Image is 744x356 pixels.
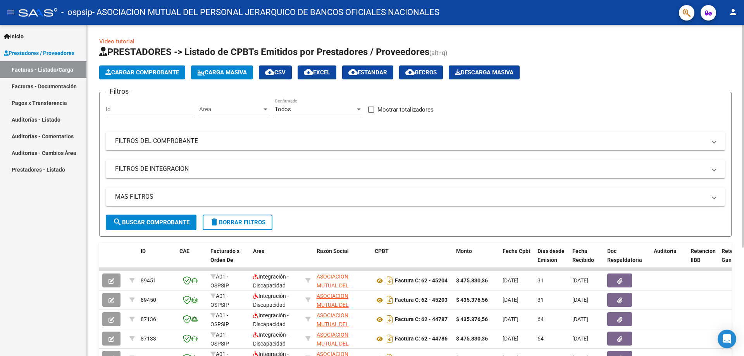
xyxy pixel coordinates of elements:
[210,332,229,347] span: A01 - OSPSIP
[503,297,518,303] span: [DATE]
[348,67,358,77] mat-icon: cloud_download
[399,65,443,79] button: Gecros
[572,335,588,342] span: [DATE]
[395,297,448,303] strong: Factura C: 62 - 45203
[138,243,176,277] datatable-header-cell: ID
[372,243,453,277] datatable-header-cell: CPBT
[449,65,520,79] button: Descarga Masiva
[375,248,389,254] span: CPBT
[197,69,247,76] span: Carga Masiva
[141,297,156,303] span: 89450
[503,316,518,322] span: [DATE]
[203,215,272,230] button: Borrar Filtros
[298,65,336,79] button: EXCEL
[317,311,369,327] div: 30686955180
[395,336,448,342] strong: Factura C: 62 - 44786
[499,243,534,277] datatable-header-cell: Fecha Cpbt
[385,313,395,325] i: Descargar documento
[385,332,395,345] i: Descargar documento
[275,106,291,113] span: Todos
[61,4,92,21] span: - ospsip
[106,86,133,97] h3: Filtros
[503,277,518,284] span: [DATE]
[456,248,472,254] span: Monto
[537,297,544,303] span: 31
[210,312,229,327] span: A01 - OSPSIP
[259,65,292,79] button: CSV
[250,243,302,277] datatable-header-cell: Area
[317,292,369,308] div: 30686955180
[265,67,274,77] mat-icon: cloud_download
[210,293,229,308] span: A01 - OSPSIP
[687,243,718,277] datatable-header-cell: Retencion IIBB
[537,316,544,322] span: 64
[654,248,677,254] span: Auditoria
[537,277,544,284] span: 31
[313,243,372,277] datatable-header-cell: Razón Social
[106,187,725,206] mat-expansion-panel-header: MAS FILTROS
[377,105,434,114] span: Mostrar totalizadores
[604,243,651,277] datatable-header-cell: Doc Respaldatoria
[141,316,156,322] span: 87136
[651,243,687,277] datatable-header-cell: Auditoria
[176,243,207,277] datatable-header-cell: CAE
[106,160,725,178] mat-expansion-panel-header: FILTROS DE INTEGRACION
[718,330,736,348] div: Open Intercom Messenger
[728,7,738,17] mat-icon: person
[207,243,250,277] datatable-header-cell: Facturado x Orden De
[6,7,15,17] mat-icon: menu
[395,278,448,284] strong: Factura C: 62 - 45204
[210,217,219,227] mat-icon: delete
[210,273,229,289] span: A01 - OSPSIP
[317,272,369,289] div: 30686955180
[405,67,415,77] mat-icon: cloud_download
[456,335,488,342] strong: $ 475.830,36
[572,277,588,284] span: [DATE]
[99,65,185,79] button: Cargar Comprobante
[317,293,365,343] span: ASOCIACION MUTUAL DEL PERSONAL JERARQUICO DE BANCOS OFICIALES NACIONALES
[405,69,437,76] span: Gecros
[113,217,122,227] mat-icon: search
[304,69,330,76] span: EXCEL
[141,335,156,342] span: 87133
[395,316,448,323] strong: Factura C: 62 - 44787
[92,4,439,21] span: - ASOCIACION MUTUAL DEL PERSONAL JERARQUICO DE BANCOS OFICIALES NACIONALES
[115,193,706,201] mat-panel-title: MAS FILTROS
[4,49,74,57] span: Prestadores / Proveedores
[572,297,588,303] span: [DATE]
[253,332,289,347] span: Integración - Discapacidad
[534,243,569,277] datatable-header-cell: Días desde Emisión
[537,248,565,263] span: Días desde Emisión
[210,248,239,263] span: Facturado x Orden De
[210,219,265,226] span: Borrar Filtros
[572,248,594,263] span: Fecha Recibido
[199,106,262,113] span: Area
[503,335,518,342] span: [DATE]
[115,165,706,173] mat-panel-title: FILTROS DE INTEGRACION
[253,248,265,254] span: Area
[456,316,488,322] strong: $ 435.376,56
[691,248,716,263] span: Retencion IIBB
[449,65,520,79] app-download-masive: Descarga masiva de comprobantes (adjuntos)
[113,219,189,226] span: Buscar Comprobante
[317,273,365,324] span: ASOCIACION MUTUAL DEL PERSONAL JERARQUICO DE BANCOS OFICIALES NACIONALES
[141,248,146,254] span: ID
[106,215,196,230] button: Buscar Comprobante
[253,273,289,289] span: Integración - Discapacidad
[456,297,488,303] strong: $ 435.376,56
[342,65,393,79] button: Estandar
[429,49,448,57] span: (alt+q)
[105,69,179,76] span: Cargar Comprobante
[453,243,499,277] datatable-header-cell: Monto
[304,67,313,77] mat-icon: cloud_download
[99,46,429,57] span: PRESTADORES -> Listado de CPBTs Emitidos por Prestadores / Proveedores
[4,32,24,41] span: Inicio
[265,69,286,76] span: CSV
[99,38,134,45] a: Video tutorial
[191,65,253,79] button: Carga Masiva
[348,69,387,76] span: Estandar
[607,248,642,263] span: Doc Respaldatoria
[115,137,706,145] mat-panel-title: FILTROS DEL COMPROBANTE
[537,335,544,342] span: 64
[503,248,530,254] span: Fecha Cpbt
